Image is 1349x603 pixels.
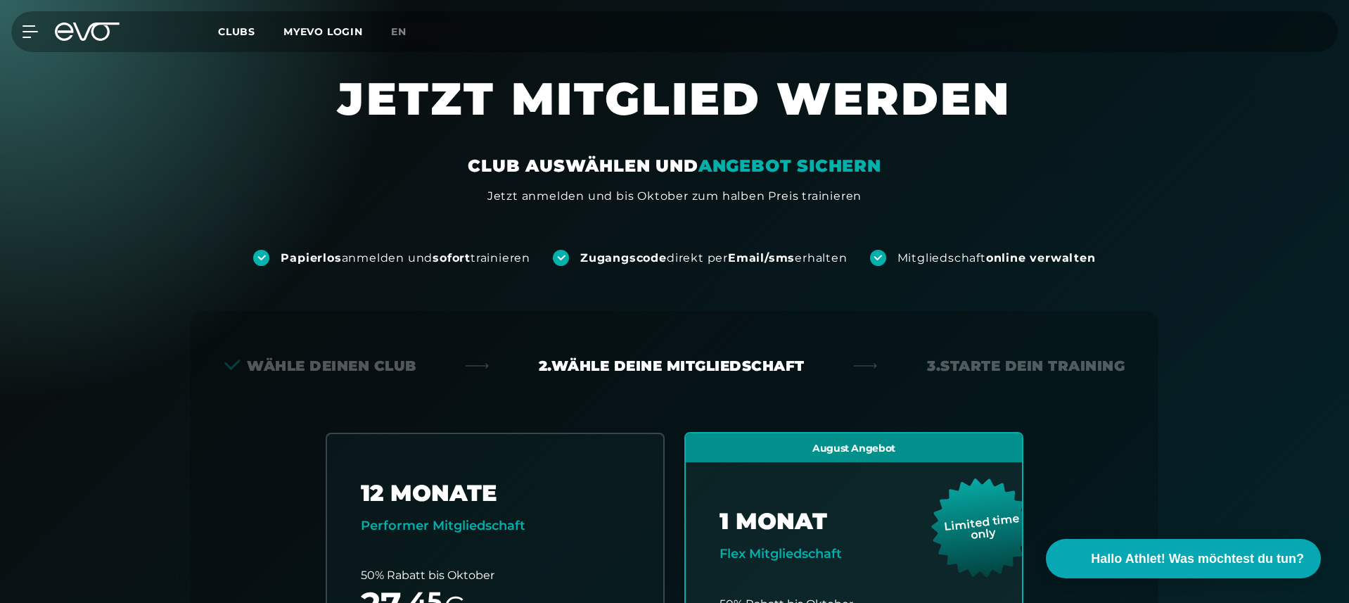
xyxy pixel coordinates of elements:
[698,155,881,176] em: ANGEBOT SICHERN
[468,155,881,177] div: CLUB AUSWÄHLEN UND
[1046,539,1321,578] button: Hallo Athlet! Was möchtest du tun?
[391,25,407,38] span: en
[927,356,1125,376] div: 3. Starte dein Training
[218,25,255,38] span: Clubs
[580,251,667,265] strong: Zugangscode
[728,251,795,265] strong: Email/sms
[433,251,471,265] strong: sofort
[281,251,341,265] strong: Papierlos
[283,25,363,38] a: MYEVO LOGIN
[252,70,1097,155] h1: JETZT MITGLIED WERDEN
[1091,550,1304,569] span: Hallo Athlet! Was möchtest du tun?
[986,251,1096,265] strong: online verwalten
[224,356,416,376] div: Wähle deinen Club
[281,250,530,266] div: anmelden und trainieren
[897,250,1096,266] div: Mitgliedschaft
[539,356,805,376] div: 2. Wähle deine Mitgliedschaft
[391,24,423,40] a: en
[580,250,847,266] div: direkt per erhalten
[487,188,862,205] div: Jetzt anmelden und bis Oktober zum halben Preis trainieren
[218,25,283,38] a: Clubs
